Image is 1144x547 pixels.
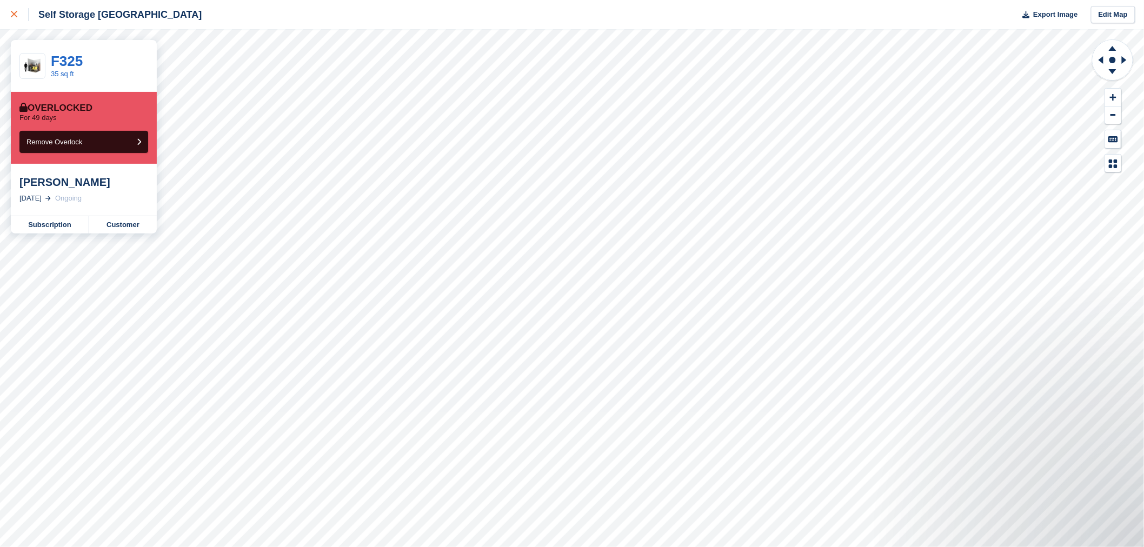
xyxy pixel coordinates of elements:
[19,114,57,122] p: For 49 days
[1091,6,1135,24] a: Edit Map
[26,138,82,146] span: Remove Overlock
[11,216,89,234] a: Subscription
[51,53,83,69] a: F325
[1105,130,1121,148] button: Keyboard Shortcuts
[29,8,202,21] div: Self Storage [GEOGRAPHIC_DATA]
[1016,6,1078,24] button: Export Image
[45,196,51,201] img: arrow-right-light-icn-cde0832a797a2874e46488d9cf13f60e5c3a73dbe684e267c42b8395dfbc2abf.svg
[20,57,45,76] img: 35-sqft-unit.jpg
[19,193,42,204] div: [DATE]
[1105,155,1121,172] button: Map Legend
[19,103,92,114] div: Overlocked
[1105,106,1121,124] button: Zoom Out
[55,193,82,204] div: Ongoing
[1033,9,1078,20] span: Export Image
[19,131,148,153] button: Remove Overlock
[1105,89,1121,106] button: Zoom In
[51,70,74,78] a: 35 sq ft
[19,176,148,189] div: [PERSON_NAME]
[89,216,157,234] a: Customer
